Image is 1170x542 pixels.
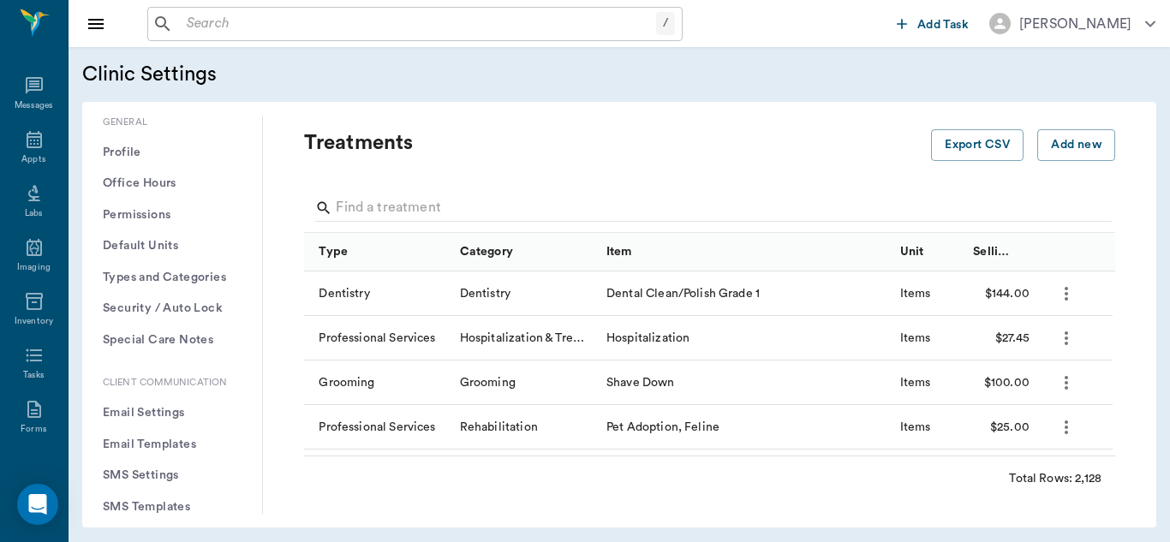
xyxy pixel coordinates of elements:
[96,262,248,294] button: Types and Categories
[964,405,1038,450] div: $25.00
[964,360,1038,405] div: $100.00
[460,419,538,436] div: Rehabilitation
[1019,14,1131,34] div: [PERSON_NAME]
[82,61,532,88] h5: Clinic Settings
[598,233,892,271] div: Item
[1016,240,1040,264] button: Sort
[96,325,248,356] button: Special Care Notes
[598,450,892,494] div: [MEDICAL_DATA] Tablets 200mg
[96,429,248,461] button: Email Templates
[319,374,374,391] div: Grooming
[890,8,976,39] button: Add Task
[900,228,924,276] div: Unit
[460,228,513,276] div: Category
[15,99,54,112] div: Messages
[319,285,369,302] div: Dentistry
[96,293,248,325] button: Security / Auto Lock
[96,460,248,491] button: SMS Settings
[319,419,435,436] div: Professional Services
[23,369,45,382] div: Tasks
[319,330,435,347] div: Professional Services
[96,137,248,169] button: Profile
[96,200,248,231] button: Permissions
[1009,470,1101,487] div: Total Rows: 2,128
[21,153,45,166] div: Appts
[606,228,632,276] div: Item
[96,230,248,262] button: Default Units
[964,450,1038,494] div: $1.50
[964,316,1038,360] div: $27.45
[964,271,1038,316] div: $144.00
[900,285,931,302] div: Items
[517,240,541,264] button: Sort
[17,261,51,274] div: Imaging
[973,228,1012,276] div: Selling Price/Unit
[598,405,892,450] div: Pet Adoption, Feline
[656,12,675,35] div: /
[976,8,1169,39] button: [PERSON_NAME]
[900,374,931,391] div: Items
[460,374,516,391] div: Grooming
[598,316,892,360] div: Hospitalization
[96,376,248,390] p: Client Communication
[636,240,660,264] button: Sort
[21,423,46,436] div: Forms
[900,419,931,436] div: Items
[928,240,952,264] button: Sort
[96,116,248,130] p: General
[315,194,1112,225] div: Search
[17,484,58,525] div: Open Intercom Messenger
[96,491,248,523] button: SMS Templates
[336,194,1086,222] input: Find a treatment
[180,12,656,36] input: Search
[15,315,53,328] div: Inventory
[1052,324,1081,353] button: more
[304,233,451,271] div: Type
[460,330,589,347] div: Hospitalization & Treatment
[964,233,1038,271] div: Selling Price/Unit
[900,330,931,347] div: Items
[460,285,510,302] div: Dentistry
[96,397,248,429] button: Email Settings
[1037,129,1115,161] button: Add new
[319,228,348,276] div: Type
[79,7,113,41] button: Close drawer
[1052,279,1081,308] button: more
[96,168,248,200] button: Office Hours
[451,233,598,271] div: Category
[598,271,892,316] div: Dental Clean/Polish Grade 1
[1051,240,1075,264] button: Sort
[1052,413,1081,442] button: more
[304,129,931,157] p: Treatments
[892,233,965,271] div: Unit
[931,129,1024,161] button: Export CSV
[352,240,376,264] button: Sort
[598,360,892,405] div: Shave Down
[1052,368,1081,397] button: more
[25,207,43,220] div: Labs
